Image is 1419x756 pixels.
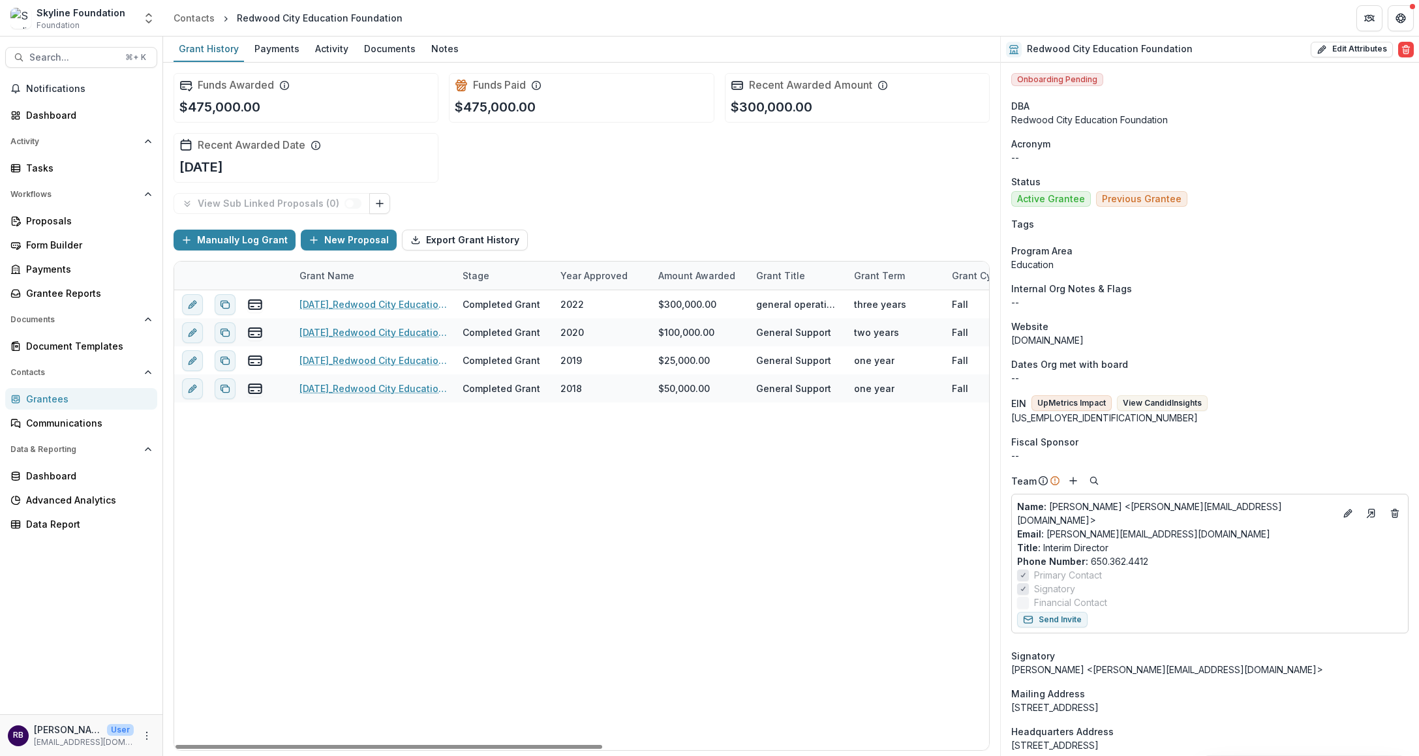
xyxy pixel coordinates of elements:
div: Redwood City Education Foundation [237,11,403,25]
button: Link Grants [369,193,390,214]
button: Open Workflows [5,184,157,205]
button: Add [1065,473,1081,489]
div: Year approved [553,262,650,290]
p: Team [1011,474,1037,488]
button: Search... [5,47,157,68]
div: Year approved [553,269,635,282]
div: Fall [952,297,968,311]
div: Activity [310,39,354,58]
div: Amount Awarded [650,262,748,290]
div: Grant Cycle [944,262,1042,290]
span: Active Grantee [1017,194,1085,205]
a: [DATE]_Redwood City Education Foundation_300000 [299,297,447,311]
div: Grant Term [846,269,913,282]
div: Grant History [174,39,244,58]
p: -- [1011,295,1409,309]
p: [PERSON_NAME] <[PERSON_NAME][EMAIL_ADDRESS][DOMAIN_NAME]> [1017,500,1335,527]
p: $475,000.00 [179,97,260,117]
a: Payments [249,37,305,62]
span: Foundation [37,20,80,31]
button: edit [182,350,203,371]
div: [STREET_ADDRESS] [1011,701,1409,714]
span: Notifications [26,83,152,95]
a: Dashboard [5,104,157,126]
div: two years [854,325,899,339]
p: Interim Director [1017,541,1403,554]
div: Grant Name [292,262,455,290]
div: Payments [26,262,147,276]
button: Edit [1340,506,1356,521]
span: Email: [1017,528,1044,539]
p: Education [1011,258,1409,271]
a: [DATE]_Redwood City Education Foundation_100000 [299,325,447,339]
div: Dashboard [26,469,147,483]
div: Rose Brookhouse [13,731,23,740]
span: Previous Grantee [1102,194,1182,205]
span: Financial Contact [1034,596,1107,609]
button: Duplicate proposal [215,294,236,315]
div: Grant Title [748,262,846,290]
div: Communications [26,416,147,430]
a: Grantee Reports [5,282,157,304]
span: Phone Number : [1017,556,1088,567]
div: Grant Title [748,269,813,282]
div: $50,000.00 [658,382,710,395]
a: Notes [426,37,464,62]
button: view-payments [247,353,263,369]
button: Duplicate proposal [215,350,236,371]
div: Grant Cycle [944,269,1013,282]
a: Contacts [168,8,220,27]
button: Notifications [5,78,157,99]
a: Proposals [5,210,157,232]
a: Tasks [5,157,157,179]
div: ⌘ + K [123,50,149,65]
div: $300,000.00 [658,297,716,311]
div: Fall [952,325,968,339]
div: Completed Grant [463,297,540,311]
p: $300,000.00 [731,97,812,117]
p: $475,000.00 [455,97,536,117]
div: Completed Grant [463,325,540,339]
div: Tasks [26,161,147,175]
div: Grant Term [846,262,944,290]
a: Activity [310,37,354,62]
button: view-payments [247,325,263,340]
a: Name: [PERSON_NAME] <[PERSON_NAME][EMAIL_ADDRESS][DOMAIN_NAME]> [1017,500,1335,527]
span: Search... [29,52,117,63]
div: Fall [952,354,968,367]
div: Payments [249,39,305,58]
button: Open entity switcher [140,5,158,31]
div: Stage [455,262,553,290]
button: View CandidInsights [1117,395,1208,411]
span: Fiscal Sponsor [1011,435,1078,449]
div: 2018 [560,382,582,395]
button: UpMetrics Impact [1031,395,1112,411]
div: Dashboard [26,108,147,122]
button: Partners [1356,5,1382,31]
div: one year [854,354,894,367]
a: Grant History [174,37,244,62]
p: [PERSON_NAME] [34,723,102,736]
span: Signatory [1034,582,1075,596]
span: Primary Contact [1034,568,1102,582]
button: Search [1086,473,1102,489]
button: view-payments [247,381,263,397]
a: Email: [PERSON_NAME][EMAIL_ADDRESS][DOMAIN_NAME] [1017,527,1270,541]
p: [DATE] [179,157,223,177]
a: Document Templates [5,335,157,357]
div: Stage [455,269,497,282]
a: Go to contact [1361,503,1382,524]
div: 2022 [560,297,584,311]
span: DBA [1011,99,1030,113]
button: Edit Attributes [1311,42,1393,57]
span: Activity [10,137,139,146]
div: 2019 [560,354,582,367]
span: Title : [1017,542,1041,553]
p: 650.362.4412 [1017,554,1403,568]
a: Data Report [5,513,157,535]
div: Advanced Analytics [26,493,147,507]
h2: Funds Paid [473,79,526,91]
img: Skyline Foundation [10,8,31,29]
